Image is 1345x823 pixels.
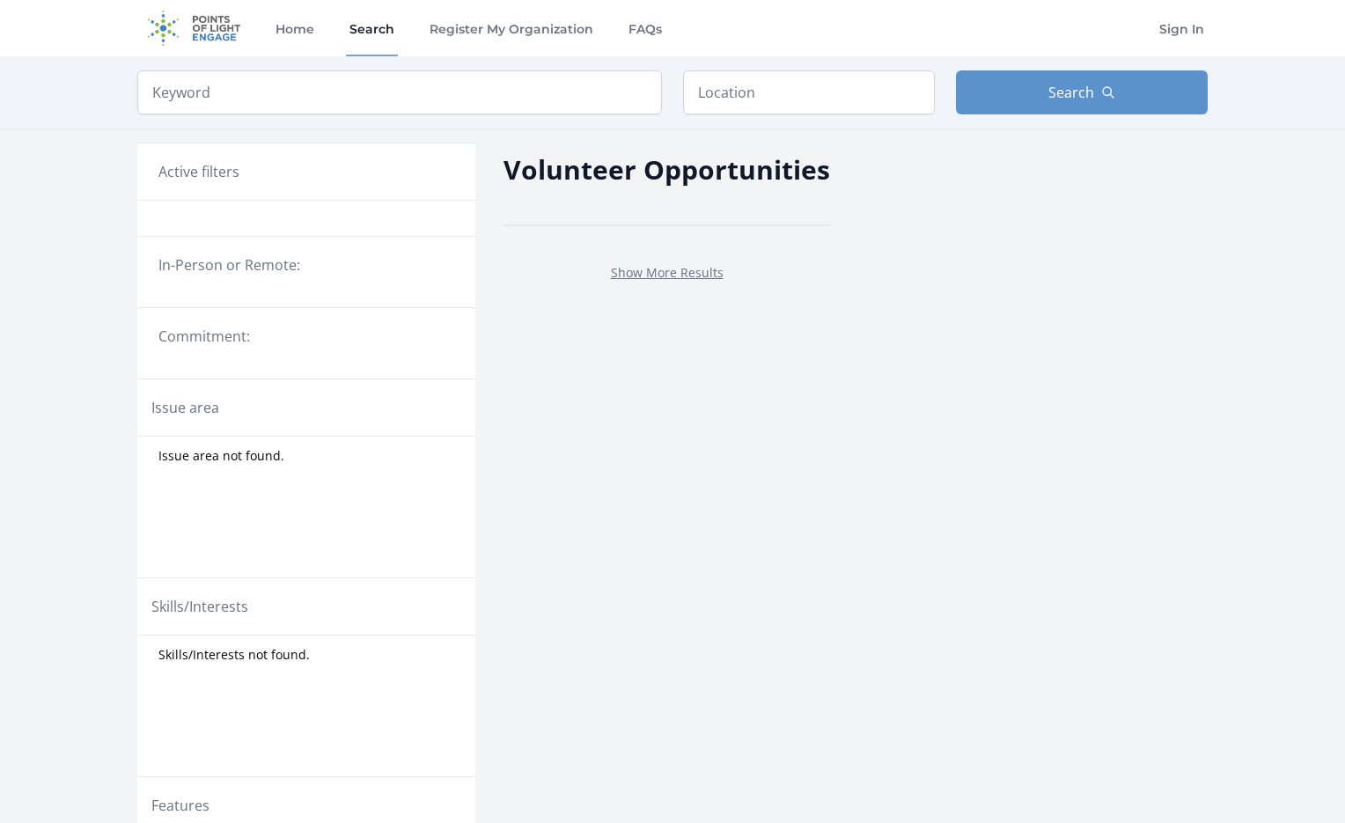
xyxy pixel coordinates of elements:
[151,596,248,617] legend: Skills/Interests
[683,70,935,114] input: Location
[137,70,662,114] input: Keyword
[158,326,454,347] legend: Commitment:
[158,161,239,182] h3: Active filters
[956,70,1208,114] button: Search
[151,795,209,816] legend: Features
[151,397,219,418] legend: Issue area
[158,447,284,465] span: Issue area not found.
[158,646,310,664] span: Skills/Interests not found.
[158,254,454,276] legend: In-Person or Remote:
[503,150,830,189] h2: Volunteer Opportunities
[611,264,724,281] a: Show More Results
[1048,82,1094,103] span: Search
